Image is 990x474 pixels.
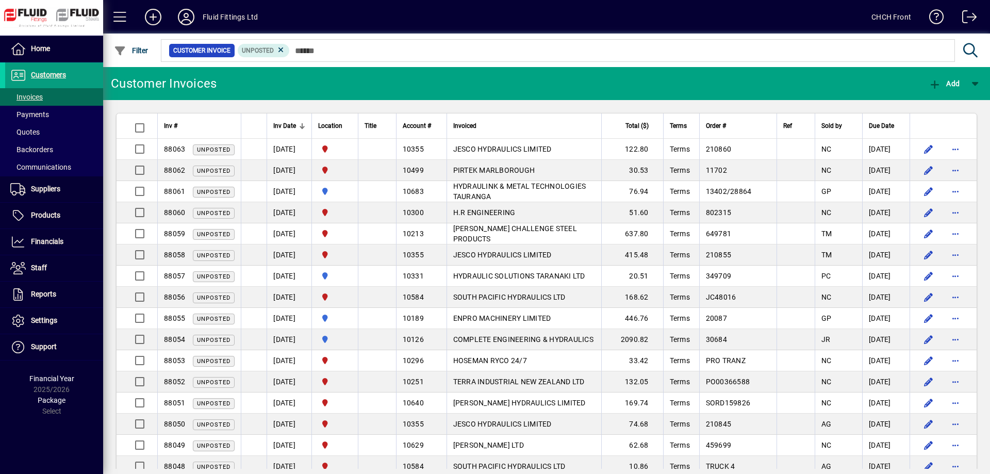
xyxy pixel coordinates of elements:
[197,146,230,153] span: Unposted
[862,414,910,435] td: [DATE]
[403,293,424,301] span: 10584
[706,187,752,195] span: 13402/28864
[706,356,746,365] span: PRO TRANZ
[5,123,103,141] a: Quotes
[267,414,311,435] td: [DATE]
[318,165,352,176] span: CHRISTCHURCH
[267,160,311,181] td: [DATE]
[197,358,230,365] span: Unposted
[318,228,352,239] span: CHRISTCHURCH
[164,251,185,259] span: 88058
[318,291,352,303] span: CHRISTCHURCH
[821,314,832,322] span: GP
[318,397,352,408] span: CHRISTCHURCH
[947,141,964,157] button: More options
[947,352,964,369] button: More options
[318,355,352,366] span: CHRISTCHURCH
[670,335,690,344] span: Terms
[601,223,663,244] td: 637.80
[670,293,690,301] span: Terms
[921,2,944,36] a: Knowledge Base
[403,335,424,344] span: 10126
[821,356,832,365] span: NC
[173,45,230,56] span: Customer Invoice
[164,335,185,344] span: 88054
[920,247,937,263] button: Edit
[706,272,732,280] span: 349709
[318,143,352,155] span: CHRISTCHURCH
[670,230,690,238] span: Terms
[920,268,937,284] button: Edit
[267,139,311,160] td: [DATE]
[947,373,964,390] button: More options
[601,350,663,371] td: 33.42
[197,295,230,301] span: Unposted
[453,335,593,344] span: COMPLETE ENGINEERING & HYDRAULICS
[869,120,894,132] span: Due Date
[706,420,732,428] span: 210845
[862,308,910,329] td: [DATE]
[5,282,103,307] a: Reports
[403,187,424,195] span: 10683
[267,223,311,244] td: [DATE]
[267,350,311,371] td: [DATE]
[670,120,687,132] span: Terms
[920,373,937,390] button: Edit
[821,120,856,132] div: Sold by
[10,145,53,154] span: Backorders
[318,249,352,260] span: CHRISTCHURCH
[706,120,726,132] span: Order #
[670,314,690,322] span: Terms
[197,443,230,449] span: Unposted
[31,44,50,53] span: Home
[706,230,732,238] span: 649781
[601,329,663,350] td: 2090.82
[601,393,663,414] td: 169.74
[453,208,516,217] span: H.R ENGINEERING
[453,441,524,449] span: [PERSON_NAME] LTD
[403,230,424,238] span: 10213
[403,208,424,217] span: 10300
[862,393,910,414] td: [DATE]
[318,120,352,132] div: Location
[164,145,185,153] span: 88063
[670,356,690,365] span: Terms
[31,211,60,219] span: Products
[267,244,311,266] td: [DATE]
[164,208,185,217] span: 88060
[403,145,424,153] span: 10355
[670,208,690,217] span: Terms
[403,441,424,449] span: 10629
[947,247,964,263] button: More options
[403,120,440,132] div: Account #
[821,441,832,449] span: NC
[318,418,352,430] span: CHRISTCHURCH
[453,224,577,243] span: [PERSON_NAME] CHALLENGE STEEL PRODUCTS
[920,395,937,411] button: Edit
[453,356,527,365] span: HOSEMAN RYCO 24/7
[601,435,663,456] td: 62.68
[453,293,566,301] span: SOUTH PACIFIC HYDRAULICS LTD
[625,120,649,132] span: Total ($)
[164,378,185,386] span: 88052
[137,8,170,26] button: Add
[920,204,937,221] button: Edit
[31,342,57,351] span: Support
[947,331,964,348] button: More options
[267,202,311,223] td: [DATE]
[821,462,832,470] span: AG
[706,378,750,386] span: PO00366588
[31,237,63,246] span: Financials
[164,187,185,195] span: 88061
[821,272,831,280] span: PC
[5,308,103,334] a: Settings
[453,145,552,153] span: JESCO HYDRAULICS LIMITED
[453,120,595,132] div: Invoiced
[947,395,964,411] button: More options
[947,310,964,326] button: More options
[164,420,185,428] span: 88050
[5,176,103,202] a: Suppliers
[31,264,47,272] span: Staff
[453,420,552,428] span: JESCO HYDRAULICS LIMITED
[821,420,832,428] span: AG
